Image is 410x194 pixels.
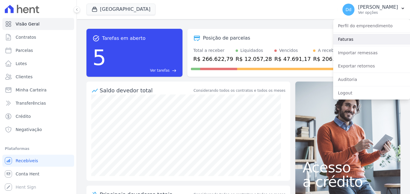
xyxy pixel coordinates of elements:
[333,74,410,85] a: Auditoria
[16,74,32,80] span: Clientes
[16,87,47,93] span: Minha Carteira
[240,47,263,54] div: Liquidados
[16,100,46,106] span: Transferências
[358,10,398,15] p: Ver opções
[2,18,74,30] a: Visão Geral
[2,44,74,56] a: Parcelas
[102,35,146,42] span: Tarefas em aberto
[358,4,398,10] p: [PERSON_NAME]
[333,20,410,31] a: Perfil do empreendimento
[333,47,410,58] a: Importar remessas
[16,47,33,53] span: Parcelas
[203,34,250,42] div: Posição de parcelas
[333,61,410,71] a: Exportar retornos
[100,86,192,94] div: Saldo devedor total
[279,47,298,54] div: Vencidos
[318,47,338,54] div: A receber
[193,47,233,54] div: Total a receber
[313,55,353,63] div: R$ 206.874,34
[16,61,27,67] span: Lotes
[2,31,74,43] a: Contratos
[333,34,410,45] a: Faturas
[2,168,74,180] a: Conta Hent
[193,55,233,63] div: R$ 266.622,79
[150,68,170,73] span: Ver tarefas
[2,110,74,122] a: Crédito
[86,4,155,15] button: [GEOGRAPHIC_DATA]
[16,34,36,40] span: Contratos
[2,84,74,96] a: Minha Carteira
[2,97,74,109] a: Transferências
[5,145,72,152] div: Plataformas
[2,58,74,70] a: Lotes
[194,88,285,93] div: Considerando todos os contratos e todos os meses
[274,55,311,63] div: R$ 47.691,17
[303,175,393,189] span: a crédito
[333,88,410,98] a: Logout
[109,68,176,73] a: Ver tarefas east
[16,21,40,27] span: Visão Geral
[172,68,176,73] span: east
[2,155,74,167] a: Recebíveis
[16,158,38,164] span: Recebíveis
[2,71,74,83] a: Clientes
[92,42,106,73] div: 5
[16,113,31,119] span: Crédito
[16,171,39,177] span: Conta Hent
[2,124,74,136] a: Negativação
[16,127,42,133] span: Negativação
[338,1,410,18] button: Dd [PERSON_NAME] Ver opções
[236,55,272,63] div: R$ 12.057,28
[345,7,351,12] span: Dd
[303,160,393,175] span: Acesso
[92,35,100,42] span: task_alt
